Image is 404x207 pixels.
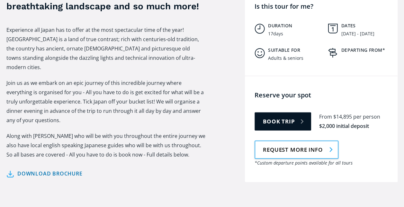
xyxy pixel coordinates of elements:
[353,113,380,121] div: per person
[341,31,374,37] div: [DATE] - [DATE]
[268,56,303,61] div: Adults & seniors
[273,31,283,37] div: days
[255,112,311,130] a: Book trip
[6,78,206,125] p: Join us as we embark on an epic journey of this incredible journey where everything is organised ...
[268,23,321,29] h5: Duration
[255,2,394,11] h4: Is this tour for me?
[255,91,394,99] h4: Reserve your spot
[336,122,369,130] div: initial deposit
[268,47,321,53] h5: Suitable for
[6,131,206,159] p: Along with [PERSON_NAME] who will be with you throughout the entire journey we also have local en...
[333,113,352,121] div: $14,895
[6,25,206,72] p: Experience all Japan has to offer at the most spectacular time of the year! [GEOGRAPHIC_DATA] is ...
[268,31,273,37] div: 17
[255,140,338,159] a: Request more info
[319,113,332,121] div: From
[6,169,83,178] a: Download brochure
[255,160,353,166] em: *Custom departure points available for all tours
[319,122,335,130] div: $2,000
[341,23,395,29] h5: Dates
[341,47,395,53] h5: Departing from*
